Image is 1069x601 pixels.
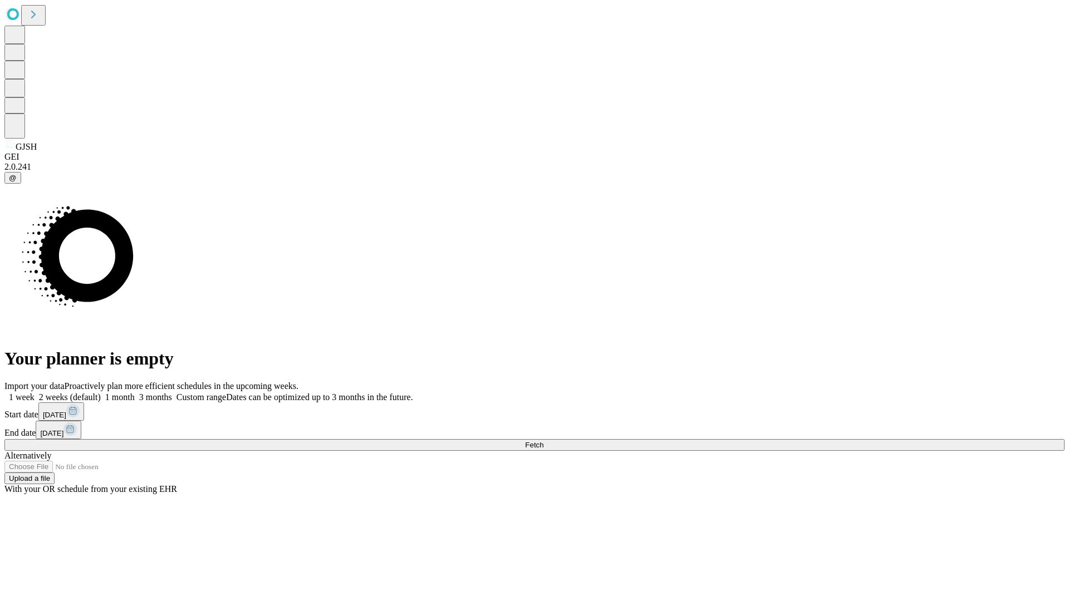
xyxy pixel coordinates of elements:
span: [DATE] [40,429,63,437]
div: Start date [4,402,1065,421]
button: @ [4,172,21,184]
span: @ [9,174,17,182]
button: [DATE] [38,402,84,421]
span: 3 months [139,392,172,402]
span: Fetch [525,441,543,449]
div: GEI [4,152,1065,162]
span: Alternatively [4,451,51,460]
span: GJSH [16,142,37,151]
span: 1 week [9,392,35,402]
div: End date [4,421,1065,439]
button: [DATE] [36,421,81,439]
span: 2 weeks (default) [39,392,101,402]
span: Dates can be optimized up to 3 months in the future. [226,392,413,402]
span: 1 month [105,392,135,402]
div: 2.0.241 [4,162,1065,172]
span: Custom range [176,392,226,402]
span: Import your data [4,381,65,391]
h1: Your planner is empty [4,348,1065,369]
button: Fetch [4,439,1065,451]
span: With your OR schedule from your existing EHR [4,484,177,494]
button: Upload a file [4,472,55,484]
span: [DATE] [43,411,66,419]
span: Proactively plan more efficient schedules in the upcoming weeks. [65,381,298,391]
